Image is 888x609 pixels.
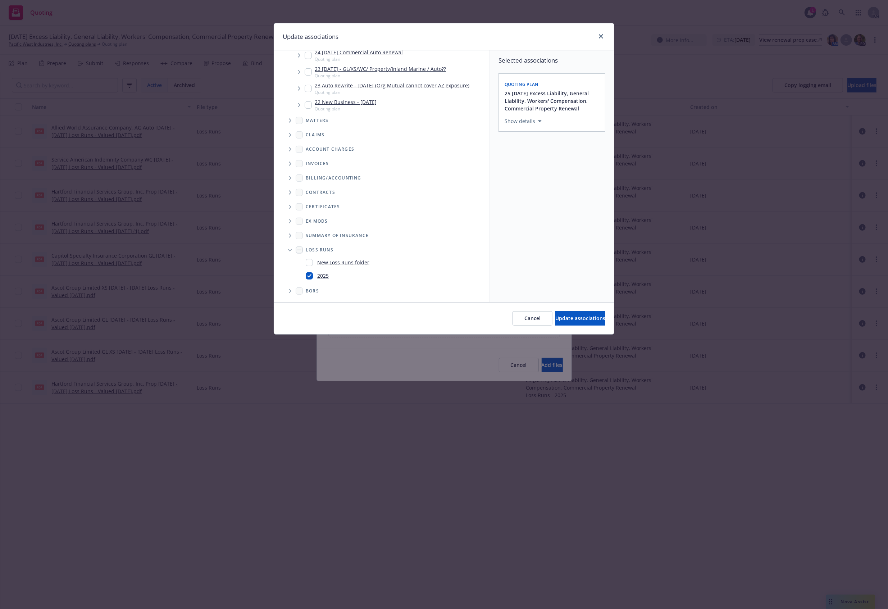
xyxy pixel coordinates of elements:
a: close [597,32,605,41]
span: Certificates [306,205,340,209]
span: Quoting plan [315,106,377,112]
span: Cancel [524,315,541,322]
button: Cancel [513,311,552,326]
button: 25 [DATE] Excess Liability, General Liability, Workers' Compensation, Commercial Property Renewal [505,90,601,112]
span: Ex Mods [306,219,328,223]
span: Quoting plan [315,89,469,95]
span: Quoting plan [505,81,538,87]
span: Quoting plan [315,56,403,62]
span: Loss Runs [306,248,333,252]
div: Folder Tree Example [274,171,489,298]
span: Update associations [555,315,605,322]
span: Invoices [306,162,329,166]
span: BORs [306,289,319,293]
button: Update associations [555,311,605,326]
span: Claims [306,133,324,137]
span: Contracts [306,190,335,195]
a: 23 [DATE] - GL/XS/WC/ Property/Inland Marine / Auto?? [315,65,446,73]
a: 2025 [317,272,329,279]
a: New Loss Runs folder [317,259,369,266]
h1: Update associations [283,32,338,41]
span: Quoting plan [315,73,446,79]
a: 23 Auto Rewrite - [DATE] (Org Mutual cannot cover AZ exposure) [315,82,469,89]
span: Selected associations [498,56,605,65]
a: 22 New Business - [DATE] [315,98,377,106]
span: Account charges [306,147,354,151]
a: 24 [DATE] Commercial Auto Renewal [315,49,403,56]
span: Summary of insurance [306,233,369,238]
button: Show details [502,117,545,126]
span: Billing/Accounting [306,176,361,180]
span: Matters [306,118,328,123]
